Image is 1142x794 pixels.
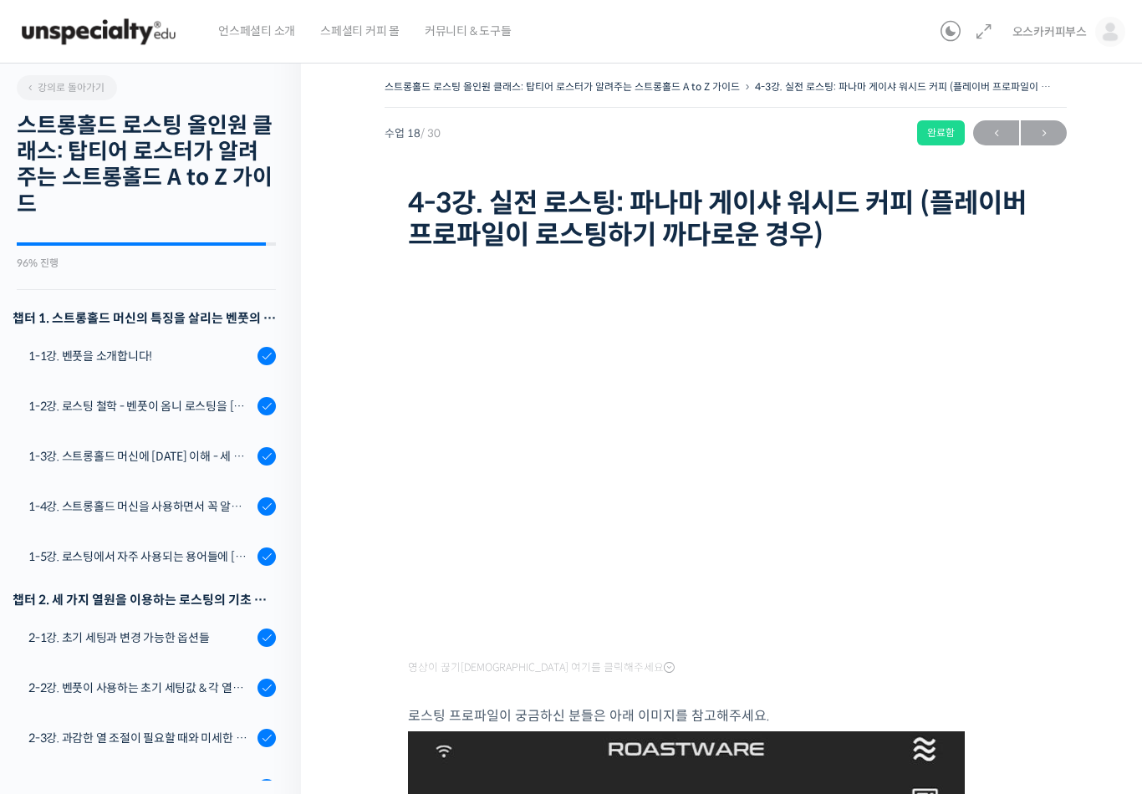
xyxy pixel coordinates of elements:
[1012,24,1087,39] span: 오스카커피부스
[17,113,276,217] h2: 스트롱홀드 로스팅 올인원 클래스: 탑티어 로스터가 알려주는 스트롱홀드 A to Z 가이드
[13,307,276,329] h3: 챕터 1. 스트롱홀드 머신의 특징을 살리는 벤풋의 로스팅 방식
[28,397,252,415] div: 1-2강. 로스팅 철학 - 벤풋이 옴니 로스팅을 [DATE] 않는 이유
[28,347,252,365] div: 1-1강. 벤풋을 소개합니다!
[28,447,252,466] div: 1-3강. 스트롱홀드 머신에 [DATE] 이해 - 세 가지 열원이 만들어내는 변화
[408,661,675,674] span: 영상이 끊기[DEMOGRAPHIC_DATA] 여기를 클릭해주세요
[1021,120,1067,145] a: 다음→
[385,128,441,139] span: 수업 18
[17,258,276,268] div: 96% 진행
[13,588,276,611] div: 챕터 2. 세 가지 열원을 이용하는 로스팅의 기초 설계
[25,81,105,94] span: 강의로 돌아가기
[28,679,252,697] div: 2-2강. 벤풋이 사용하는 초기 세팅값 & 각 열원이 하는 역할
[917,120,965,145] div: 완료함
[28,729,252,747] div: 2-3강. 과감한 열 조절이 필요할 때와 미세한 열 조절이 필요할 때
[385,80,740,93] a: 스트롱홀드 로스팅 올인원 클래스: 탑티어 로스터가 알려주는 스트롱홀드 A to Z 가이드
[973,122,1019,145] span: ←
[973,120,1019,145] a: ←이전
[28,629,252,647] div: 2-1강. 초기 세팅과 변경 가능한 옵션들
[28,547,252,566] div: 1-5강. 로스팅에서 자주 사용되는 용어들에 [DATE] 이해
[408,705,1043,727] p: 로스팅 프로파일이 궁금하신 분들은 아래 이미지를 참고해주세요.
[17,75,117,100] a: 강의로 돌아가기
[408,187,1043,252] h1: 4-3강. 실전 로스팅: 파나마 게이샤 워시드 커피 (플레이버 프로파일이 로스팅하기 까다로운 경우)
[28,497,252,516] div: 1-4강. 스트롱홀드 머신을 사용하면서 꼭 알고 있어야 할 유의사항
[421,126,441,140] span: / 30
[1021,122,1067,145] span: →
